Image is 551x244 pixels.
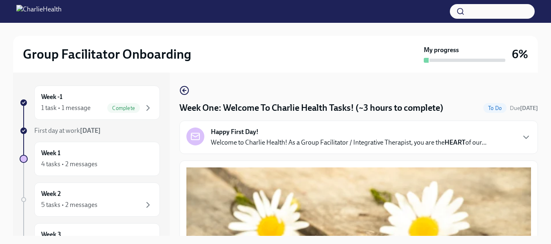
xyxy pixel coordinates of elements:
a: Week 14 tasks • 2 messages [20,142,160,176]
div: 1 task • 1 message [41,103,91,112]
img: CharlieHealth [16,5,62,18]
h6: Week 3 [41,230,61,239]
h6: Week 1 [41,149,60,158]
a: Week 25 tasks • 2 messages [20,182,160,217]
h3: 6% [512,47,528,62]
a: First day at work[DATE] [20,126,160,135]
strong: Happy First Day! [211,127,259,136]
span: To Do [483,105,507,111]
span: Due [510,105,538,112]
strong: HEART [445,138,465,146]
p: Welcome to Charlie Health! As a Group Facilitator / Integrative Therapist, you are the of our... [211,138,487,147]
strong: My progress [424,46,459,55]
span: Complete [107,105,140,111]
h4: Week One: Welcome To Charlie Health Tasks! (~3 hours to complete) [179,102,443,114]
div: 4 tasks • 2 messages [41,160,97,169]
div: 5 tasks • 2 messages [41,200,97,209]
h2: Group Facilitator Onboarding [23,46,191,62]
h6: Week 2 [41,189,61,198]
a: Week -11 task • 1 messageComplete [20,86,160,120]
strong: [DATE] [80,127,101,134]
span: October 6th, 2025 09:00 [510,104,538,112]
span: First day at work [34,127,101,134]
h6: Week -1 [41,92,62,101]
strong: [DATE] [520,105,538,112]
